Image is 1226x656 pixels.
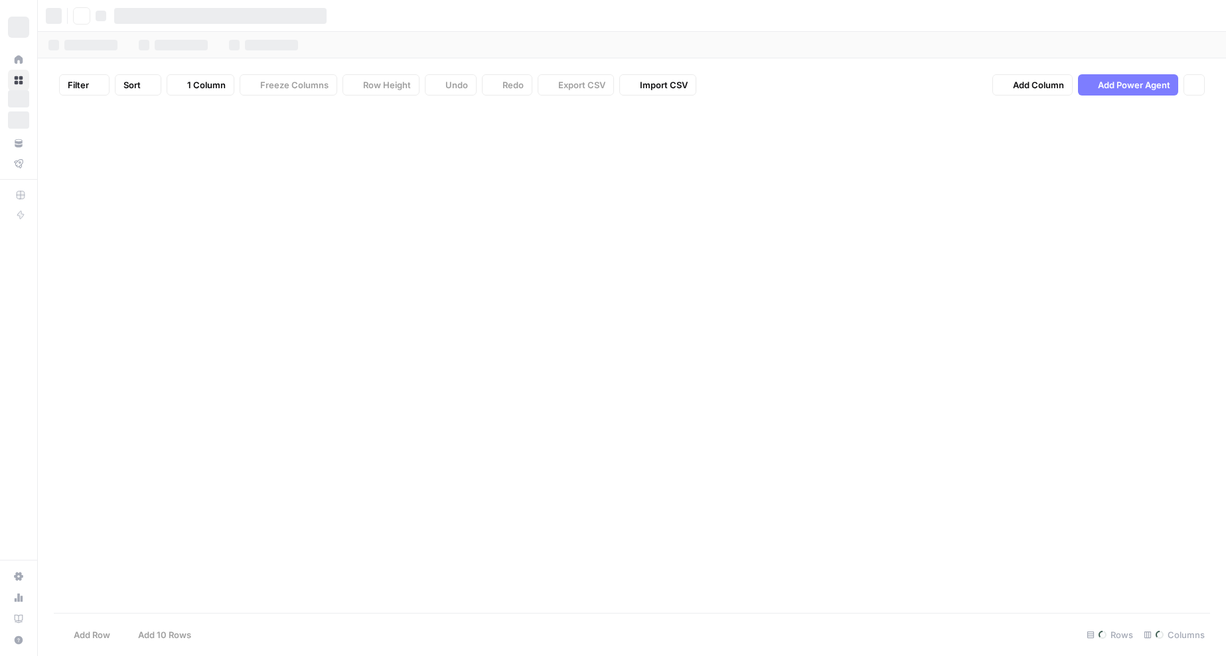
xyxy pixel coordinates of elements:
span: Add Row [74,628,110,641]
span: Add Column [1013,78,1064,92]
a: Home [8,49,29,70]
a: Usage [8,587,29,608]
button: Freeze Columns [240,74,337,96]
button: Add Power Agent [1078,74,1178,96]
button: Import CSV [619,74,696,96]
button: Row Height [343,74,420,96]
span: Export CSV [558,78,605,92]
a: Your Data [8,133,29,154]
button: Filter [59,74,110,96]
span: Sort [123,78,141,92]
button: Redo [482,74,532,96]
a: Settings [8,566,29,587]
span: Add Power Agent [1098,78,1170,92]
button: Add Row [54,624,118,645]
span: Row Height [363,78,411,92]
span: Redo [502,78,524,92]
span: Add 10 Rows [138,628,191,641]
a: Flightpath [8,153,29,174]
button: Add Column [992,74,1073,96]
span: Undo [445,78,468,92]
span: 1 Column [187,78,226,92]
div: Columns [1138,624,1210,645]
button: Help + Support [8,629,29,651]
span: Freeze Columns [260,78,329,92]
button: Add 10 Rows [118,624,199,645]
span: Filter [68,78,89,92]
button: Export CSV [538,74,614,96]
button: Undo [425,74,477,96]
a: Learning Hub [8,608,29,629]
button: Sort [115,74,161,96]
div: Rows [1081,624,1138,645]
a: Browse [8,70,29,91]
button: 1 Column [167,74,234,96]
span: Import CSV [640,78,688,92]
